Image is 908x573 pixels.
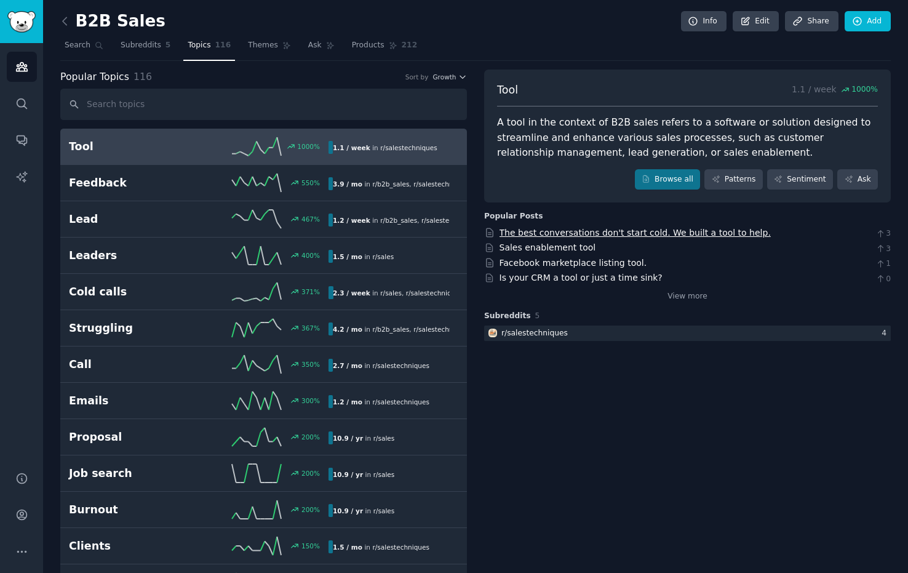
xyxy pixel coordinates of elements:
a: Ask [304,36,339,61]
span: r/ salestechniques [372,398,429,406]
span: Ask [308,40,322,51]
p: 1.1 / week [792,82,878,98]
a: Search [60,36,108,61]
span: r/ b2b_sales [380,217,417,224]
span: Themes [248,40,278,51]
div: in [329,431,399,444]
a: Browse all [635,169,701,190]
span: Subreddits [484,311,531,322]
div: in [329,141,442,154]
div: in [329,395,434,408]
div: 200 % [301,433,320,441]
span: Topics [188,40,210,51]
a: Edit [733,11,779,32]
a: Job search200%10.9 / yrin r/sales [60,455,467,492]
div: r/ salestechniques [501,328,568,339]
b: 1.2 / week [333,217,370,224]
div: A tool in the context of B2B sales refers to a software or solution designed to streamline and en... [497,115,878,161]
span: 5 [165,40,171,51]
a: Call350%2.7 / moin r/salestechniques [60,347,467,383]
b: 2.3 / week [333,289,370,297]
h2: Tool [69,139,199,154]
h2: Struggling [69,321,199,336]
img: salestechniques [488,329,497,337]
a: Proposal200%10.9 / yrin r/sales [60,419,467,455]
a: Facebook marketplace listing tool. [500,258,647,268]
div: in [329,359,434,372]
span: Popular Topics [60,70,129,85]
h2: Lead [69,212,199,227]
h2: Cold calls [69,284,199,300]
h2: Clients [69,539,199,554]
span: , [417,217,419,224]
b: 1.1 / week [333,144,370,151]
a: Leaders400%1.5 / moin r/sales [60,238,467,274]
span: r/ salestechniques [372,362,429,369]
span: r/ b2b_sales [372,326,409,333]
span: r/ salestechniques [380,144,437,151]
span: r/ salestechniques [406,289,463,297]
a: Themes [244,36,295,61]
span: Search [65,40,90,51]
div: 200 % [301,469,320,478]
div: Popular Posts [484,211,543,222]
div: in [329,286,450,299]
b: 1.5 / mo [333,253,362,260]
div: 150 % [301,542,320,550]
span: r/ b2b_sales [372,180,409,188]
a: Share [785,11,838,32]
a: Add [845,11,891,32]
span: r/ salestechniques [413,326,470,333]
span: Products [352,40,384,51]
span: 116 [133,71,152,82]
span: r/ sales [372,253,394,260]
a: Is your CRM a tool or just a time sink? [500,273,663,282]
span: r/ salestechniques [413,180,470,188]
h2: Call [69,357,199,372]
span: , [409,326,411,333]
span: 3 [875,228,891,239]
a: The best conversations don't start cold. We built a tool to help. [500,228,771,238]
div: in [329,504,399,517]
a: Tool1000%1.1 / weekin r/salestechniques [60,129,467,165]
div: in [329,540,434,553]
b: 1.2 / mo [333,398,362,406]
span: 212 [402,40,418,51]
a: View more [667,291,707,302]
a: Lead467%1.2 / weekin r/b2b_sales,r/salestechniques [60,201,467,238]
span: r/ salestechniques [372,543,429,551]
span: Subreddits [121,40,161,51]
a: salestechniquesr/salestechniques4 [484,326,891,341]
h2: Feedback [69,175,199,191]
div: in [329,214,450,226]
div: in [329,468,399,481]
span: 0 [875,274,891,285]
span: r/ sales [373,507,395,515]
div: 367 % [301,324,320,332]
span: r/ sales [373,435,395,442]
div: 4 [882,328,891,339]
div: 1000 % [297,142,320,151]
a: Subreddits5 [116,36,175,61]
h2: Proposal [69,430,199,445]
div: 400 % [301,251,320,260]
button: Growth [432,73,467,81]
b: 3.9 / mo [333,180,362,188]
h2: Job search [69,466,199,481]
a: Emails300%1.2 / moin r/salestechniques [60,383,467,419]
div: 200 % [301,505,320,514]
b: 1.5 / mo [333,543,362,551]
span: 1000 % [851,84,878,95]
span: Tool [497,82,518,98]
span: r/ sales [380,289,402,297]
div: 300 % [301,396,320,405]
div: 371 % [301,287,320,296]
a: Sentiment [767,169,833,190]
b: 10.9 / yr [333,435,363,442]
a: Info [681,11,727,32]
span: , [402,289,404,297]
b: 4.2 / mo [333,326,362,333]
input: Search topics [60,89,467,120]
a: Struggling367%4.2 / moin r/b2b_sales,r/salestechniques [60,310,467,347]
a: Sales enablement tool [500,242,596,252]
